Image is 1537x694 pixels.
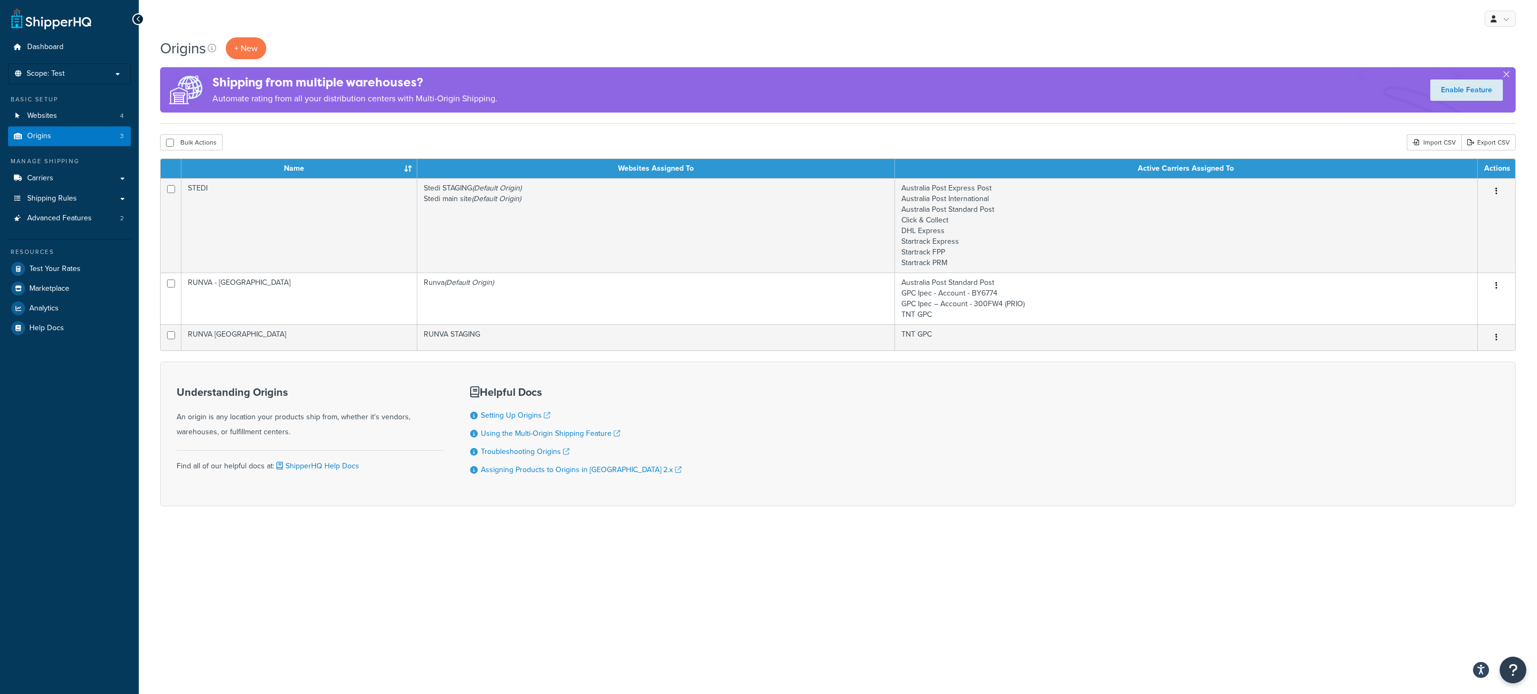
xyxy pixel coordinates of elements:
[181,273,417,324] td: RUNVA - [GEOGRAPHIC_DATA]
[417,178,895,273] td: Stedi STAGING Stedi main site
[8,106,131,126] li: Websites
[27,194,77,203] span: Shipping Rules
[8,299,131,318] a: Analytics
[212,74,497,91] h4: Shipping from multiple warehouses?
[27,214,92,223] span: Advanced Features
[212,91,497,106] p: Automate rating from all your distribution centers with Multi-Origin Shipping.
[29,304,59,313] span: Analytics
[27,174,53,183] span: Carriers
[8,95,131,104] div: Basic Setup
[481,428,620,439] a: Using the Multi-Origin Shipping Feature
[177,386,443,440] div: An origin is any location your products ship from, whether it's vendors, warehouses, or fulfillme...
[1461,134,1516,150] a: Export CSV
[160,67,212,113] img: ad-origins-multi-dfa493678c5a35abed25fd24b4b8a3fa3505936ce257c16c00bdefe2f3200be3.png
[895,159,1478,178] th: Active Carriers Assigned To
[8,189,131,209] a: Shipping Rules
[160,38,206,59] h1: Origins
[417,324,895,350] td: RUNVA STAGING
[27,111,57,121] span: Websites
[8,126,131,146] li: Origins
[181,178,417,273] td: STEDI
[8,169,131,188] a: Carriers
[8,106,131,126] a: Websites 4
[27,132,51,141] span: Origins
[445,277,494,288] i: (Default Origin)
[1407,134,1461,150] div: Import CSV
[29,324,64,333] span: Help Docs
[8,157,131,166] div: Manage Shipping
[1500,657,1526,683] button: Open Resource Center
[181,324,417,350] td: RUNVA [GEOGRAPHIC_DATA]
[472,182,521,194] i: (Default Origin)
[274,460,359,472] a: ShipperHQ Help Docs
[472,193,521,204] i: (Default Origin)
[11,8,91,29] a: ShipperHQ Home
[470,386,682,398] h3: Helpful Docs
[1430,79,1503,101] a: Enable Feature
[8,259,131,278] a: Test Your Rates
[417,273,895,324] td: Runva
[895,324,1478,350] td: TNT GPC
[177,450,443,474] div: Find all of our helpful docs at:
[160,134,223,150] button: Bulk Actions
[417,159,895,178] th: Websites Assigned To
[481,446,569,457] a: Troubleshooting Origins
[895,273,1478,324] td: Australia Post Standard Post GPC Ipec - Account - BY6774 GPC Ipec – Account - 300FW4 (PRIO) TNT GPC
[181,159,417,178] th: Name : activate to sort column ascending
[234,42,258,54] span: + New
[8,126,131,146] a: Origins 3
[481,410,550,421] a: Setting Up Origins
[8,279,131,298] a: Marketplace
[481,464,682,475] a: Assigning Products to Origins in [GEOGRAPHIC_DATA] 2.x
[1478,159,1515,178] th: Actions
[27,69,65,78] span: Scope: Test
[27,43,64,52] span: Dashboard
[226,37,266,59] a: + New
[895,178,1478,273] td: Australia Post Express Post Australia Post International Australia Post Standard Post Click & Col...
[8,209,131,228] li: Advanced Features
[8,37,131,57] a: Dashboard
[120,214,124,223] span: 2
[8,209,131,228] a: Advanced Features 2
[8,318,131,338] a: Help Docs
[8,248,131,257] div: Resources
[120,132,124,141] span: 3
[29,284,69,293] span: Marketplace
[29,265,81,274] span: Test Your Rates
[177,386,443,398] h3: Understanding Origins
[120,111,124,121] span: 4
